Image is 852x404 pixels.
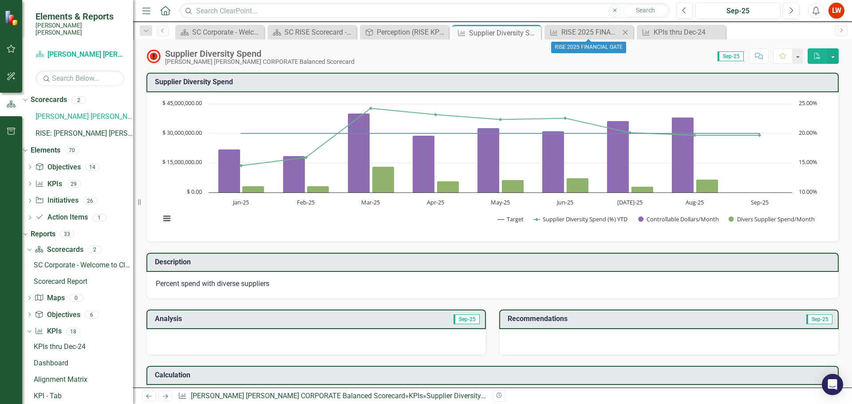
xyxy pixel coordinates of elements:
[32,356,133,370] a: Dashboard
[32,373,133,387] a: Alignment Matrix
[187,188,202,196] text: $ 0.00
[413,135,435,192] path: Apr-25, 28,814,689. Controllable Dollars/Month.
[283,156,305,192] path: Feb-25, 18,666,409. Controllable Dollars/Month.
[34,376,133,384] div: Alignment Matrix
[156,279,269,288] span: Percent spend with diverse suppliers
[34,343,133,351] div: KPIs thru Dec-24
[32,275,133,289] a: Scorecard Report
[35,245,83,255] a: Scorecards
[369,106,373,110] path: Mar-25, 24.23516222. Supplier Diversity Spend (%) YTD.
[155,371,833,379] h3: Calculation
[85,311,99,318] div: 6
[799,188,817,196] text: 10.00%
[67,180,81,188] div: 29
[567,178,589,192] path: Jun-25, 7,362,810. Divers Supplier Spend/Month.
[409,392,423,400] a: KPIs
[192,27,262,38] div: SC Corporate - Welcome to ClearPoint
[35,326,61,337] a: KPIs
[180,3,670,19] input: Search ClearPoint...
[218,104,760,193] g: Controllable Dollars/Month, series 3 of 4. Bar series with 9 bars. Y axis, values.
[155,315,318,323] h3: Analysis
[477,128,500,192] path: May-25, 32,704,291. Controllable Dollars/Month.
[35,112,133,122] a: [PERSON_NAME] [PERSON_NAME] CORPORATE Balanced Scorecard
[426,392,503,400] div: Supplier Diversity Spend
[177,27,262,38] a: SC Corporate - Welcome to ClearPoint
[362,27,446,38] a: Perception (RISE KPIs)
[623,4,667,17] button: Search
[617,198,643,206] text: [DATE]-25
[547,27,620,38] a: RISE 2025 FINANCIAL GATE
[155,78,833,86] h3: Supplier Diversity Spend​
[35,212,87,223] a: Action Items
[307,186,329,192] path: Feb-25, 3,270,567. Divers Supplier Spend/Month.
[146,49,161,63] img: Below MIN Target
[31,229,55,239] a: Reports
[191,392,405,400] a: [PERSON_NAME] [PERSON_NAME] CORPORATE Balanced Scorecard
[85,163,99,171] div: 14
[218,149,241,192] path: Jan-25, 22,005,118. Controllable Dollars/Month.
[83,197,97,204] div: 26
[242,186,264,192] path: Jan-25, 3,199,211. Divers Supplier Spend/Month.
[162,99,202,107] text: $ 45,000,000.00
[284,27,354,38] div: SC RISE Scorecard - Welcome to ClearPoint
[556,198,573,206] text: Jun-25
[698,6,777,16] div: Sep-25
[542,131,564,192] path: Jun-25, 31,263,066. Controllable Dollars/Month.
[551,42,626,53] div: RISE 2025 FINANCIAL GATE
[654,27,723,38] div: KPIs thru Dec-24
[799,99,817,107] text: 25.00%
[31,145,60,156] a: Elements
[156,99,829,232] div: Chart. Highcharts interactive chart.
[508,315,732,323] h3: Recommendations
[88,246,102,254] div: 2
[607,121,629,192] path: Jul-25, 36,390,017.42. Controllable Dollars/Month.
[534,215,629,223] button: Show Supplier Diversity Spend (%) YTD
[718,51,744,61] span: Sep-25
[297,198,315,206] text: Feb-25
[828,3,844,19] button: LW
[498,215,524,223] button: Show Target
[35,50,124,60] a: [PERSON_NAME] [PERSON_NAME] CORPORATE Balanced Scorecard
[806,314,832,324] span: Sep-25
[4,10,20,26] img: ClearPoint Strategy
[69,294,83,302] div: 0
[34,392,133,400] div: KPI - Tab
[35,196,78,206] a: Initiatives
[32,389,133,403] a: KPI - Tab
[32,258,133,272] a: SC Corporate - Welcome to ClearPoint
[161,212,173,225] button: View chart menu, Chart
[65,147,79,154] div: 70
[631,186,654,192] path: Jul-25, 3,050,456. Divers Supplier Spend/Month.
[35,179,62,189] a: KPIs
[162,129,202,137] text: $ 30,000,000.00
[561,27,620,38] div: RISE 2025 FINANCIAL GATE
[372,166,394,192] path: Mar-25, 13,096,606. Divers Supplier Spend/Month.
[178,391,486,401] div: » »
[434,113,438,116] path: Apr-25, 23.16489897. Supplier Diversity Spend (%) YTD.
[35,11,124,22] span: Elements & Reports
[696,179,718,192] path: Aug-25, 6,606,819. Divers Supplier Spend/Month.
[270,27,354,38] a: SC RISE Scorecard - Welcome to ClearPoint
[35,129,133,139] a: RISE: [PERSON_NAME] [PERSON_NAME] Recognizing Innovation, Safety and Excellence
[240,164,243,167] path: Jan-25, 14.538486. Supplier Diversity Spend (%) YTD.
[35,162,80,173] a: Objectives
[751,198,769,206] text: Sep-25
[155,258,833,266] h3: Description
[304,156,308,159] path: Feb-25, 15.90738897. Supplier Diversity Spend (%) YTD.
[156,99,823,232] svg: Interactive chart
[34,278,133,286] div: Scorecard Report
[427,198,444,206] text: Apr-25
[686,198,704,206] text: Aug-25
[469,27,539,39] div: Supplier Diversity Spend
[35,22,124,36] small: [PERSON_NAME] [PERSON_NAME]
[377,27,446,38] div: Perception (RISE KPIs)
[502,180,524,192] path: May-25, 6,397,744.43. Divers Supplier Spend/Month.
[60,231,74,238] div: 33
[729,215,815,223] button: Show Divers Supplier Spend/Month
[162,158,202,166] text: $ 15,000,000.00
[66,328,80,335] div: 18
[35,71,124,86] input: Search Below...
[638,215,718,223] button: Show Controllable Dollars/Month
[672,117,694,192] path: Aug-25, 38,168,406.94. Controllable Dollars/Month.
[240,131,761,135] g: Target, series 1 of 4. Line with 9 data points. Y axis, values.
